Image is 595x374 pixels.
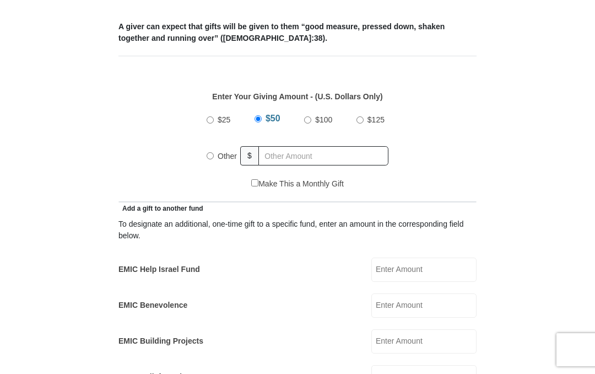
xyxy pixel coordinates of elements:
[118,205,203,212] span: Add a gift to another fund
[118,22,445,42] b: A giver can expect that gifts will be given to them “good measure, pressed down, shaken together ...
[118,335,203,347] label: EMIC Building Projects
[371,258,477,282] input: Enter Amount
[118,264,200,275] label: EMIC Help Israel Fund
[315,115,332,124] span: $100
[258,146,388,165] input: Other Amount
[212,92,382,101] strong: Enter Your Giving Amount - (U.S. Dollars Only)
[240,146,259,165] span: $
[251,178,344,190] label: Make This a Monthly Gift
[218,152,237,161] span: Other
[218,115,230,124] span: $25
[371,293,477,318] input: Enter Amount
[266,114,280,123] span: $50
[118,218,477,242] div: To designate an additional, one-time gift to a specific fund, enter an amount in the correspondin...
[371,329,477,354] input: Enter Amount
[118,300,187,311] label: EMIC Benevolence
[367,115,385,124] span: $125
[251,179,258,186] input: Make This a Monthly Gift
